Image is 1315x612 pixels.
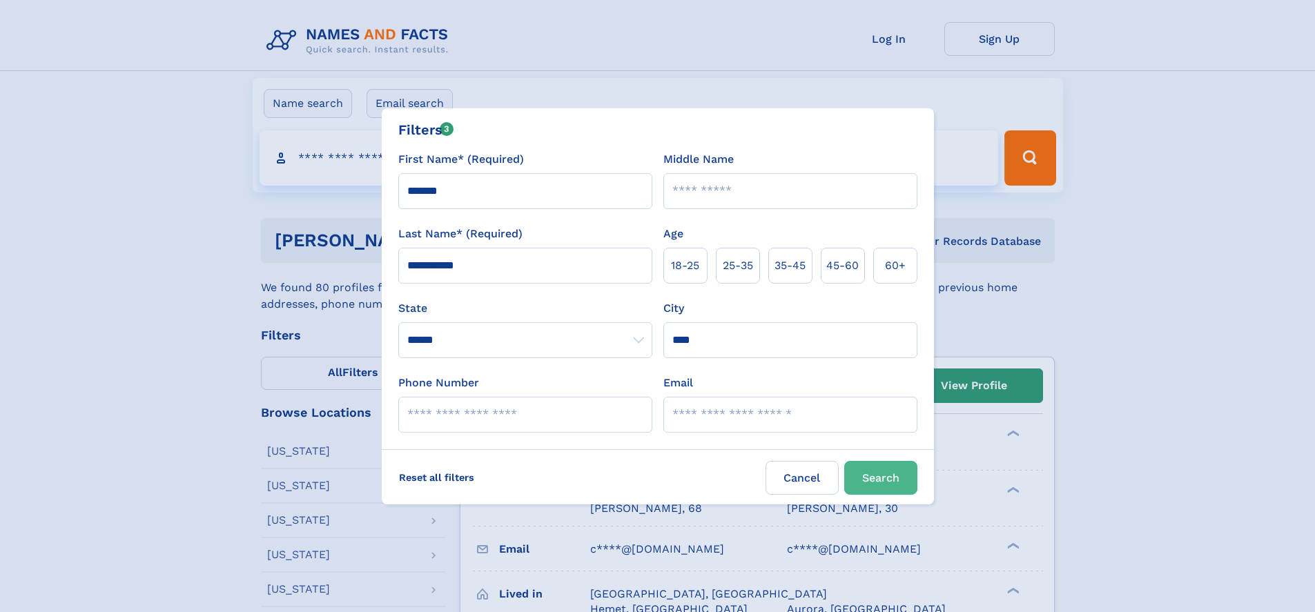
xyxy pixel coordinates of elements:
label: Last Name* (Required) [398,226,523,242]
span: 18‑25 [671,257,699,274]
span: 45‑60 [826,257,859,274]
button: Search [844,461,917,495]
label: City [663,300,684,317]
label: State [398,300,652,317]
span: 60+ [885,257,906,274]
label: Email [663,375,693,391]
label: Age [663,226,683,242]
label: First Name* (Required) [398,151,524,168]
span: 25‑35 [723,257,753,274]
div: Filters [398,119,454,140]
label: Middle Name [663,151,734,168]
label: Reset all filters [390,461,483,494]
label: Cancel [766,461,839,495]
span: 35‑45 [775,257,806,274]
label: Phone Number [398,375,479,391]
